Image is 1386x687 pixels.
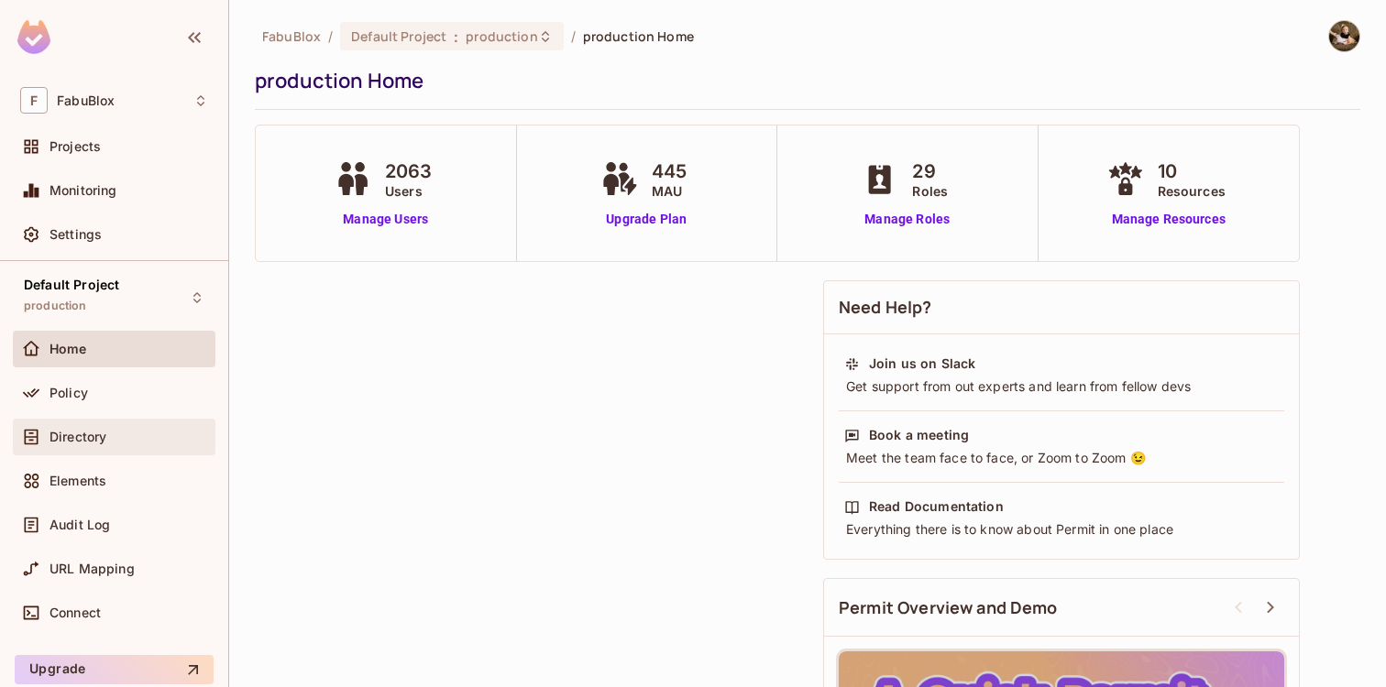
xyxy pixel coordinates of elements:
[49,474,106,488] span: Elements
[1103,210,1235,229] a: Manage Resources
[844,377,1279,396] div: Get support from out experts and learn from fellow devs
[351,27,446,45] span: Default Project
[1158,158,1226,185] span: 10
[869,497,1004,516] div: Read Documentation
[17,20,50,54] img: SReyMgAAAABJRU5ErkJggg==
[1329,21,1359,51] img: Peter Webb
[385,158,433,185] span: 2063
[839,596,1058,619] span: Permit Overview and Demo
[839,296,932,319] span: Need Help?
[597,210,696,229] a: Upgrade Plan
[255,67,1351,94] div: production Home
[571,27,576,45] li: /
[844,449,1279,467] div: Meet the team face to face, or Zoom to Zoom 😉
[330,210,442,229] a: Manage Users
[15,655,214,684] button: Upgrade
[652,181,687,201] span: MAU
[652,158,687,185] span: 445
[857,210,957,229] a: Manage Roles
[844,520,1279,539] div: Everything there is to know about Permit in one place
[453,29,459,44] span: :
[385,181,433,201] span: Users
[57,93,115,108] span: Workspace: FabuBlox
[49,183,117,198] span: Monitoring
[49,227,102,242] span: Settings
[49,386,88,400] span: Policy
[49,518,110,532] span: Audit Log
[49,430,106,444] span: Directory
[583,27,694,45] span: production Home
[49,139,101,154] span: Projects
[24,299,87,313] span: production
[869,426,969,444] div: Book a meeting
[49,605,101,620] span: Connect
[49,562,135,576] span: URL Mapping
[1158,181,1226,201] span: Resources
[912,158,948,185] span: 29
[869,354,975,373] div: Join us on Slack
[20,87,48,114] span: F
[466,27,537,45] span: production
[912,181,948,201] span: Roles
[328,27,333,45] li: /
[24,278,119,292] span: Default Project
[49,342,87,356] span: Home
[262,27,321,45] span: the active workspace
